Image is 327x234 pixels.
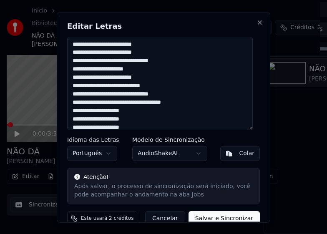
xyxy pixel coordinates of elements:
span: Este usará 2 créditos [81,215,133,221]
button: Cancelar [145,211,185,226]
label: Modelo de Sincronização [132,136,207,142]
button: Salvar e Sincronizar [189,211,260,226]
div: Após salvar, o processo de sincronização será iniciado, você pode acompanhar o andamento na aba Jobs [74,182,253,199]
button: Colar [220,146,260,161]
label: Idioma das Letras [67,136,119,142]
div: Atenção! [74,173,253,181]
h2: Editar Letras [67,22,260,30]
div: Colar [239,149,254,157]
